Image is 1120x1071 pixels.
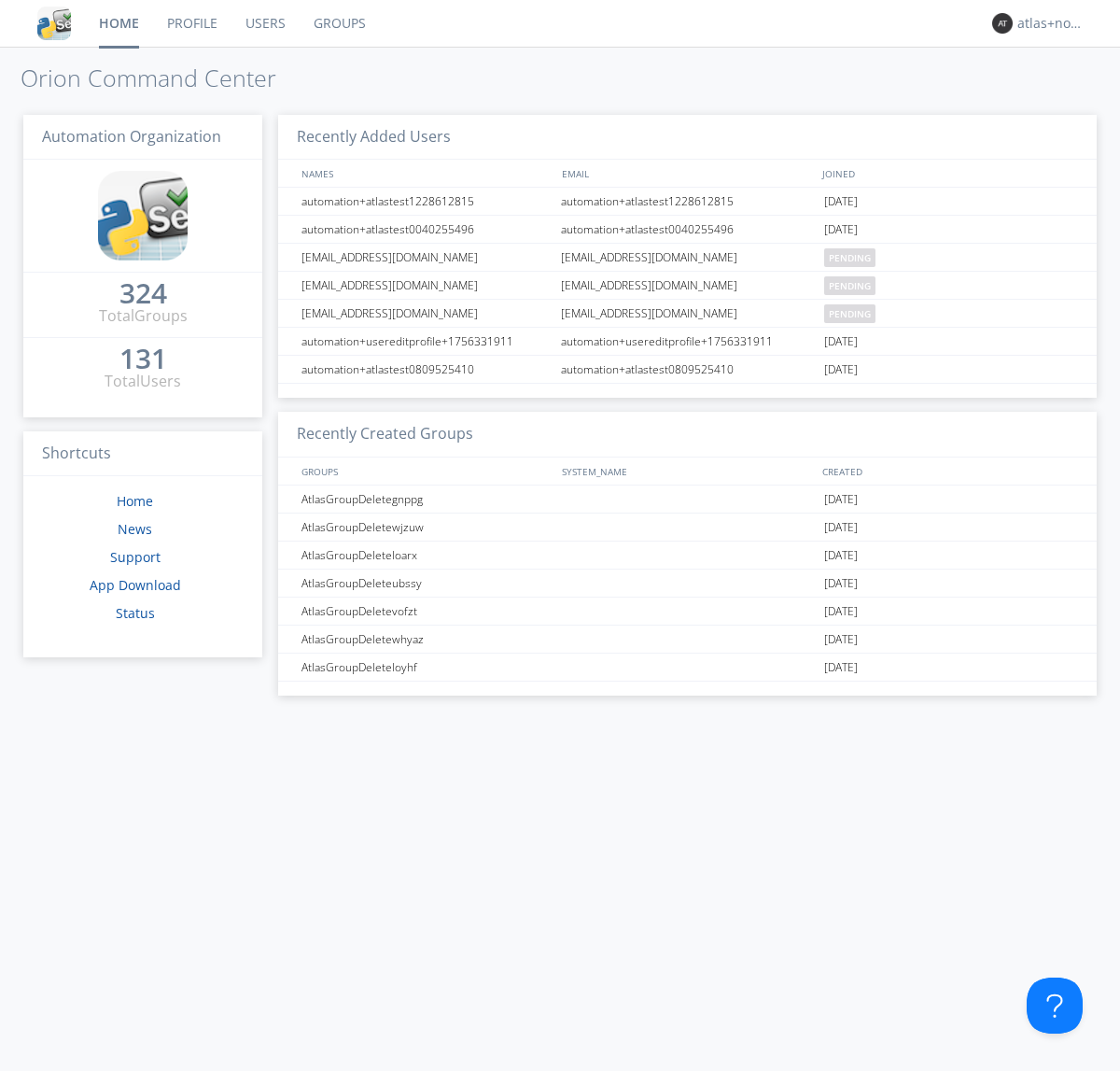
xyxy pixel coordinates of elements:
[557,160,818,187] div: EMAIL
[278,626,1097,654] a: AtlasGroupDeletewhyaz[DATE]
[278,654,1097,682] a: AtlasGroupDeleteloyhf[DATE]
[297,570,555,597] div: AtlasGroupDeleteubssy
[824,328,858,356] span: [DATE]
[105,371,181,392] div: Total Users
[556,216,819,243] div: automation+atlastest0040255496
[278,542,1097,570] a: AtlasGroupDeleteloarx[DATE]
[824,486,858,514] span: [DATE]
[297,300,555,327] div: [EMAIL_ADDRESS][DOMAIN_NAME]
[557,458,818,485] div: SYSTEM_NAME
[297,486,555,513] div: AtlasGroupDeletegnppg
[119,284,167,305] a: 324
[297,542,555,569] div: AtlasGroupDeleteloarx
[556,188,819,215] div: automation+atlastest1228612815
[818,458,1079,485] div: CREATED
[297,188,555,215] div: automation+atlastest1228612815
[278,598,1097,626] a: AtlasGroupDeletevofzt[DATE]
[824,304,875,323] span: pending
[278,412,1097,458] h3: Recently Created Groups
[278,328,1097,356] a: automation+usereditprofile+1756331911automation+usereditprofile+1756331911[DATE]
[278,486,1097,514] a: AtlasGroupDeletegnppg[DATE]
[278,115,1097,161] h3: Recently Added Users
[1027,978,1083,1034] iframe: Toggle Customer Support
[824,276,875,295] span: pending
[556,244,819,271] div: [EMAIL_ADDRESS][DOMAIN_NAME]
[278,272,1097,300] a: [EMAIL_ADDRESS][DOMAIN_NAME][EMAIL_ADDRESS][DOMAIN_NAME]pending
[278,300,1097,328] a: [EMAIL_ADDRESS][DOMAIN_NAME][EMAIL_ADDRESS][DOMAIN_NAME]pending
[278,356,1097,384] a: automation+atlastest0809525410automation+atlastest0809525410[DATE]
[278,188,1097,216] a: automation+atlastest1228612815automation+atlastest1228612815[DATE]
[116,604,155,622] a: Status
[297,654,555,681] div: AtlasGroupDeleteloyhf
[278,570,1097,598] a: AtlasGroupDeleteubssy[DATE]
[118,520,152,538] a: News
[278,244,1097,272] a: [EMAIL_ADDRESS][DOMAIN_NAME][EMAIL_ADDRESS][DOMAIN_NAME]pending
[99,305,188,327] div: Total Groups
[1017,14,1087,33] div: atlas+nodispatch
[818,160,1079,187] div: JOINED
[556,300,819,327] div: [EMAIL_ADDRESS][DOMAIN_NAME]
[824,248,875,267] span: pending
[98,171,188,261] img: cddb5a64eb264b2086981ab96f4c1ba7
[278,514,1097,542] a: AtlasGroupDeletewjzuw[DATE]
[297,272,555,299] div: [EMAIL_ADDRESS][DOMAIN_NAME]
[297,216,555,243] div: automation+atlastest0040255496
[297,328,555,355] div: automation+usereditprofile+1756331911
[297,356,555,383] div: automation+atlastest0809525410
[42,126,221,147] span: Automation Organization
[119,284,167,303] div: 324
[824,188,858,216] span: [DATE]
[824,542,858,570] span: [DATE]
[110,548,161,566] a: Support
[297,626,555,653] div: AtlasGroupDeletewhyaz
[119,349,167,368] div: 131
[556,328,819,355] div: automation+usereditprofile+1756331911
[824,570,858,598] span: [DATE]
[824,626,858,654] span: [DATE]
[297,160,553,187] div: NAMES
[37,7,71,40] img: cddb5a64eb264b2086981ab96f4c1ba7
[297,598,555,625] div: AtlasGroupDeletevofzt
[119,349,167,371] a: 131
[297,244,555,271] div: [EMAIL_ADDRESS][DOMAIN_NAME]
[297,514,555,541] div: AtlasGroupDeletewjzuw
[992,13,1013,34] img: 373638.png
[824,216,858,244] span: [DATE]
[824,356,858,384] span: [DATE]
[556,272,819,299] div: [EMAIL_ADDRESS][DOMAIN_NAME]
[117,492,153,510] a: Home
[278,216,1097,244] a: automation+atlastest0040255496automation+atlastest0040255496[DATE]
[90,576,181,594] a: App Download
[824,654,858,682] span: [DATE]
[824,598,858,626] span: [DATE]
[556,356,819,383] div: automation+atlastest0809525410
[297,458,553,485] div: GROUPS
[824,514,858,542] span: [DATE]
[23,431,262,477] h3: Shortcuts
